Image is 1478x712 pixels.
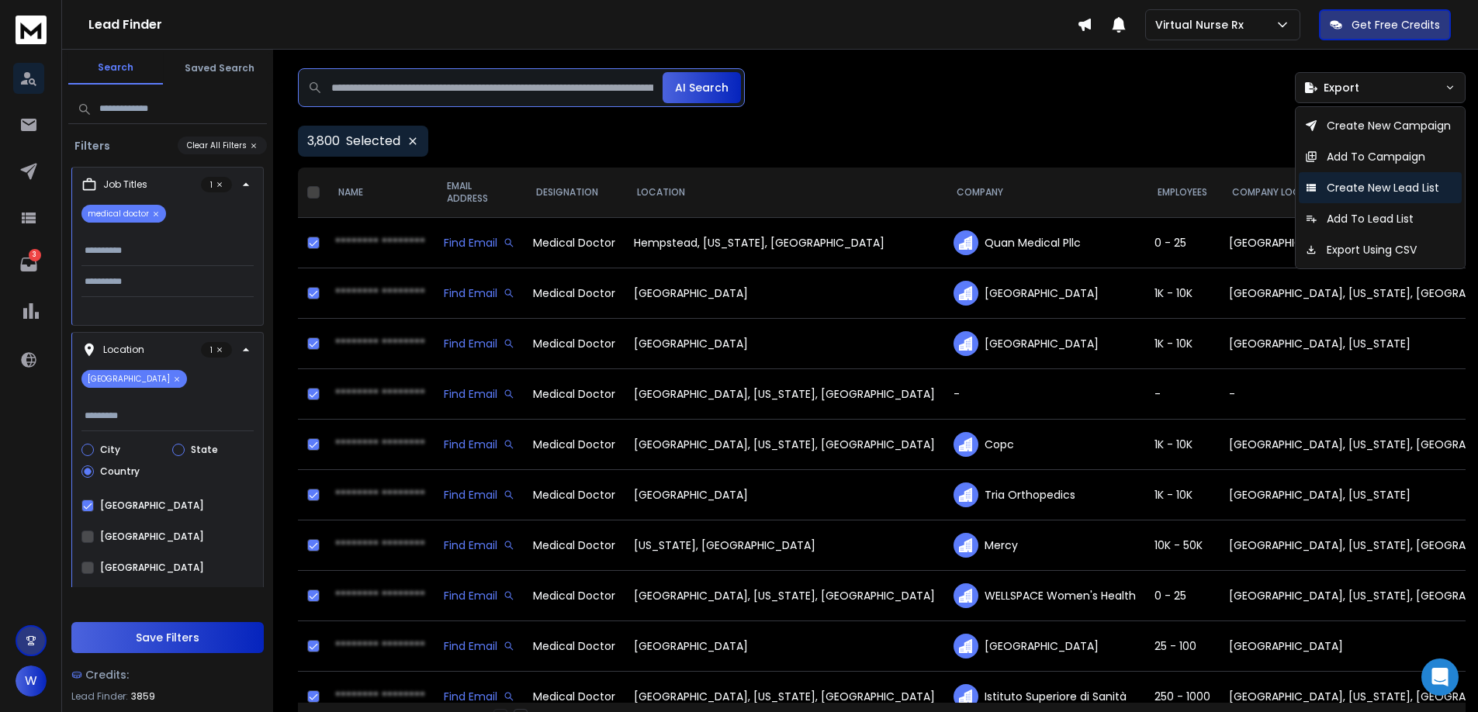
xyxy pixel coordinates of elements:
div: Tria Orthopedics [954,482,1136,507]
button: W [16,665,47,696]
h1: Lead Finder [88,16,1077,34]
p: 3 [29,249,41,261]
td: 10K - 50K [1145,520,1220,571]
button: Get Free Credits [1319,9,1451,40]
td: Medical Doctor [524,218,625,268]
button: Save Filters [71,622,264,653]
td: 1K - 10K [1145,268,1220,319]
button: Clear All Filters [178,137,267,154]
p: medical doctor [81,205,166,223]
label: [GEOGRAPHIC_DATA] [100,499,204,512]
p: Add To Campaign [1324,146,1428,168]
div: Quan Medical Pllc [954,230,1136,255]
label: State [191,444,218,456]
div: Find Email [444,235,514,251]
td: 1K - 10K [1145,420,1220,470]
td: [GEOGRAPHIC_DATA], [US_STATE], [GEOGRAPHIC_DATA] [625,369,944,420]
td: Medical Doctor [524,420,625,470]
th: DESIGNATION [524,168,625,218]
td: Medical Doctor [524,268,625,319]
td: [GEOGRAPHIC_DATA], [US_STATE], [GEOGRAPHIC_DATA] [625,571,944,621]
th: EMAIL ADDRESS [434,168,524,218]
div: Find Email [444,689,514,704]
p: Lead Finder: [71,690,128,703]
td: [GEOGRAPHIC_DATA] [625,470,944,520]
a: Credits: [71,659,264,690]
td: 25 - 100 [1145,621,1220,672]
td: [GEOGRAPHIC_DATA] [625,621,944,672]
td: [GEOGRAPHIC_DATA] [625,268,944,319]
td: 1K - 10K [1145,319,1220,369]
p: Create New Lead List [1324,177,1442,199]
td: 0 - 25 [1145,571,1220,621]
td: Medical Doctor [524,319,625,369]
div: Find Email [444,588,514,603]
div: Find Email [444,336,514,351]
td: - [944,369,1145,420]
th: LOCATION [625,168,944,218]
td: Medical Doctor [524,369,625,420]
div: Find Email [444,638,514,654]
span: 3859 [131,690,155,703]
label: [GEOGRAPHIC_DATA] [100,531,204,543]
p: Add To Lead List [1324,208,1417,230]
button: AI Search [663,72,741,103]
p: Job Titles [103,178,147,191]
p: Get Free Credits [1352,17,1440,33]
p: Create New Campaign [1324,115,1454,137]
p: Virtual Nurse Rx [1155,17,1250,33]
button: Search [68,52,163,85]
div: [GEOGRAPHIC_DATA] [954,634,1136,658]
div: [GEOGRAPHIC_DATA] [954,331,1136,356]
img: logo [16,16,47,44]
div: Find Email [444,487,514,503]
div: [GEOGRAPHIC_DATA] [954,281,1136,306]
p: 1 [201,342,232,358]
td: Hempstead, [US_STATE], [GEOGRAPHIC_DATA] [625,218,944,268]
span: Credits: [85,667,129,683]
td: Medical Doctor [524,520,625,571]
h3: Filters [68,138,116,154]
span: 3,800 [307,132,340,150]
th: EMPLOYEES [1145,168,1220,218]
span: Export [1324,80,1359,95]
div: Mercy [954,533,1136,558]
div: Find Email [444,537,514,553]
div: WELLSPACE Women's Health [954,583,1136,608]
td: [US_STATE], [GEOGRAPHIC_DATA] [625,520,944,571]
div: Find Email [444,386,514,402]
button: Saved Search [172,53,267,84]
th: COMPANY [944,168,1145,218]
p: Export Using CSV [1324,239,1420,261]
div: Find Email [444,437,514,452]
a: 3 [13,249,44,280]
p: Selected [346,132,400,150]
td: Medical Doctor [524,621,625,672]
p: Location [103,344,144,356]
div: Istituto Superiore di Sanità [954,684,1136,709]
div: Find Email [444,285,514,301]
div: Open Intercom Messenger [1421,658,1459,696]
div: Copc [954,432,1136,457]
th: NAME [326,168,434,218]
td: Medical Doctor [524,470,625,520]
td: - [1145,369,1220,420]
td: Medical Doctor [524,571,625,621]
td: [GEOGRAPHIC_DATA] [625,319,944,369]
p: 1 [201,177,232,192]
td: 1K - 10K [1145,470,1220,520]
td: [GEOGRAPHIC_DATA], [US_STATE], [GEOGRAPHIC_DATA] [625,420,944,470]
td: 0 - 25 [1145,218,1220,268]
p: [GEOGRAPHIC_DATA] [81,370,187,388]
label: City [100,444,120,456]
label: [GEOGRAPHIC_DATA] [100,562,204,574]
label: Country [100,465,140,478]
